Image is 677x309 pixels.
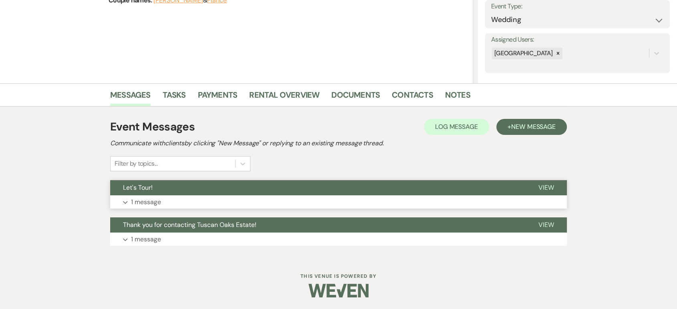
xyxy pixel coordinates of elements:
[308,277,369,305] img: Weven Logo
[526,180,567,195] button: View
[331,88,380,106] a: Documents
[538,183,554,192] span: View
[123,221,256,229] span: Thank you for contacting Tuscan Oaks Estate!
[110,138,567,148] h2: Communicate with clients by clicking "New Message" or replying to an existing message thread.
[249,88,319,106] a: Rental Overview
[445,88,470,106] a: Notes
[110,88,151,106] a: Messages
[435,122,478,131] span: Log Message
[526,217,567,233] button: View
[110,118,195,135] h1: Event Messages
[123,183,153,192] span: Let's Tour!
[110,233,567,246] button: 1 message
[511,122,556,131] span: New Message
[492,48,554,59] div: [GEOGRAPHIC_DATA]
[491,34,664,46] label: Assigned Users:
[131,197,161,207] p: 1 message
[496,119,567,135] button: +New Message
[163,88,186,106] a: Tasks
[424,119,489,135] button: Log Message
[538,221,554,229] span: View
[110,217,526,233] button: Thank you for contacting Tuscan Oaks Estate!
[115,159,157,169] div: Filter by topics...
[392,88,433,106] a: Contacts
[491,1,664,12] label: Event Type:
[198,88,238,106] a: Payments
[110,180,526,195] button: Let's Tour!
[131,234,161,245] p: 1 message
[110,195,567,209] button: 1 message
